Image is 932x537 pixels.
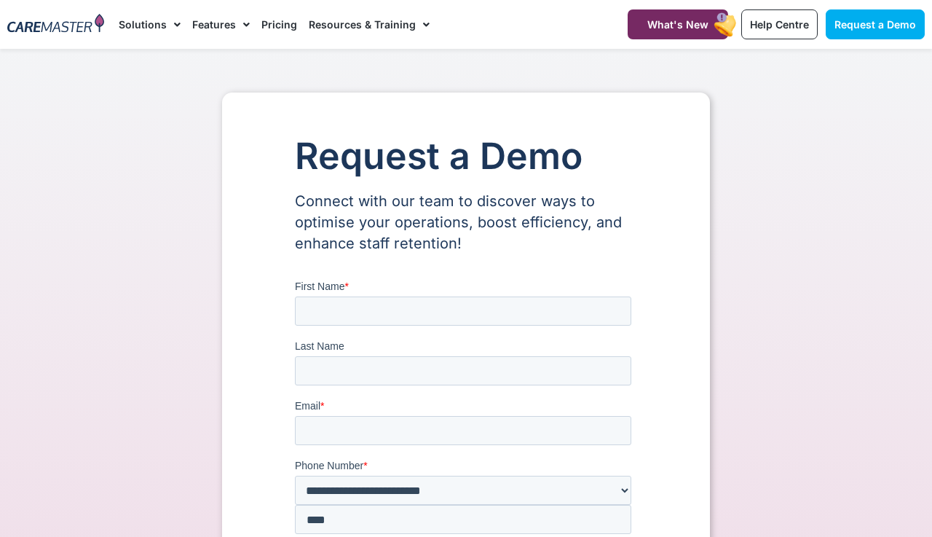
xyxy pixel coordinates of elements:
a: Request a Demo [826,9,925,39]
a: Help Centre [741,9,818,39]
img: CareMaster Logo [7,14,104,35]
span: What's New [647,18,708,31]
a: What's New [628,9,728,39]
span: Help Centre [750,18,809,31]
span: Request a Demo [834,18,916,31]
h1: Request a Demo [295,136,637,176]
p: Connect with our team to discover ways to optimise your operations, boost efficiency, and enhance... [295,191,637,254]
